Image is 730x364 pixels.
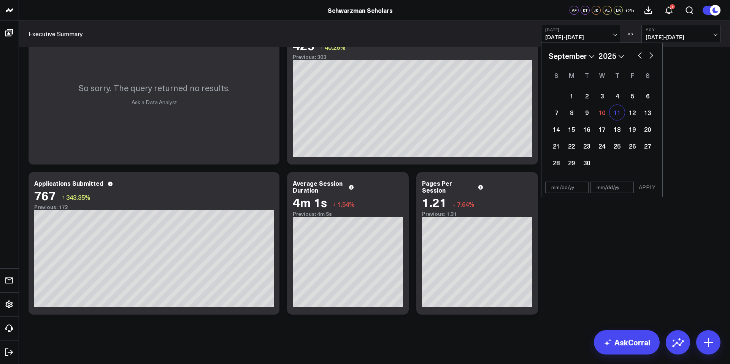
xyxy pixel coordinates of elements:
[624,32,638,36] div: VS
[636,182,659,193] button: APPLY
[422,180,474,193] div: Pages Per Session
[570,6,579,15] div: AF
[79,82,230,93] p: So sorry. The query returned no results.
[328,6,393,14] a: Schwarzman Scholars
[564,69,579,81] div: Monday
[670,4,675,9] div: 1
[545,182,589,193] input: mm/dd/yy
[132,98,177,106] a: Ask a Data Analyst
[293,211,403,217] div: Previous: 4m 5s
[590,182,634,193] input: mm/dd/yy
[609,69,625,81] div: Thursday
[422,211,532,217] div: Previous: 1.31
[646,34,716,40] span: [DATE] - [DATE]
[320,42,323,52] span: ↑
[337,200,355,208] span: 1.54%
[293,54,532,60] div: Previous: 303
[34,188,56,202] div: 767
[457,200,474,208] span: 7.64%
[625,6,634,15] button: +25
[66,193,90,201] span: 343.35%
[34,180,103,187] div: Applications Submitted
[579,69,594,81] div: Tuesday
[29,30,83,38] a: Executive Summary
[549,69,564,81] div: Sunday
[293,180,344,193] div: Average Session Duration
[293,195,327,209] div: 4m 1s
[34,204,274,210] div: Previous: 173
[62,192,65,202] span: ↑
[603,6,612,15] div: AL
[452,199,455,209] span: ↓
[333,199,336,209] span: ↓
[594,330,660,355] a: AskCorral
[641,25,720,43] button: YoY[DATE]-[DATE]
[594,69,609,81] div: Wednesday
[422,195,447,209] div: 1.21
[581,6,590,15] div: KT
[646,27,716,32] b: YoY
[541,25,620,43] button: [DATE][DATE]-[DATE]
[625,8,634,13] span: + 25
[293,38,314,52] div: 425
[640,69,655,81] div: Saturday
[625,69,640,81] div: Friday
[545,34,616,40] span: [DATE] - [DATE]
[592,6,601,15] div: JK
[545,27,616,32] b: [DATE]
[325,43,346,51] span: 40.26%
[614,6,623,15] div: LR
